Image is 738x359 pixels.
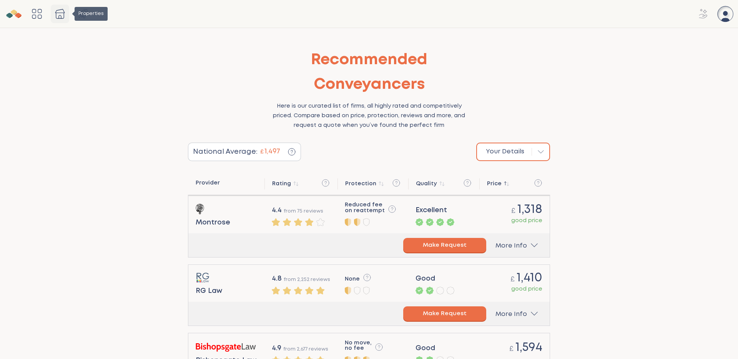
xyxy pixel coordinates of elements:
[28,5,46,23] span: Dashboard
[284,209,323,214] p: from 75 reviews
[487,216,542,226] p: good price
[272,179,291,189] p: Rating
[416,179,437,189] p: Quality
[510,276,515,283] span: £
[403,238,486,253] button: Make Request
[311,53,427,91] em: Recommended Conveyancers
[260,146,280,158] p: 1,497
[509,346,514,352] span: £
[75,7,108,21] div: Properties
[487,284,542,294] p: good price
[476,143,550,161] button: Your Details
[345,341,372,351] span: No move, no fee
[193,148,258,156] span: National Average:
[495,311,527,318] span: More Info
[495,243,527,249] span: More Info
[509,342,542,354] p: 1,594
[283,347,328,352] p: from 2,677 reviews
[51,5,69,23] span: Properties
[416,207,472,214] p: Excellent
[188,143,301,161] button: National Average:£1,497
[196,288,222,294] p: RG Law
[345,277,360,282] p: None
[196,272,222,294] button: RG Law
[511,204,542,216] p: 1,318
[495,306,540,321] button: More Info
[260,150,264,155] span: £
[272,207,282,214] p: 4.4
[272,275,282,282] p: 4.8
[196,219,230,226] p: Montrose
[495,238,540,253] button: More Info
[511,208,515,214] span: £
[196,178,220,188] p: Provider
[345,203,385,213] span: Reduced fee on reattempt
[694,5,713,23] span: Refer for £30
[416,345,472,352] p: Good
[321,178,330,190] span: This rating is based on aggregate score over Trustpilot, Google and Housecure reviews
[487,179,502,189] p: Price
[392,178,401,190] span: This indicates whether they offer any protection if your transaction falls through
[284,277,330,282] p: from 2,252 reviews
[362,273,372,282] span: No protection is provided
[196,204,230,226] button: Montrose
[196,342,257,352] img: bishopsgate-law.png
[196,272,210,283] img: rg-law.webp
[463,178,472,190] span: Our unique calculation taking into account HMLR data on the number of submissions and the number ...
[481,143,529,160] span: Your Details
[403,306,486,321] button: Make Request
[387,204,397,214] span: A reduced fee is provided on transaction failure
[269,101,469,131] p: Here is our curated list of firms, all highly rated and competitively priced. Compare based on pr...
[345,179,376,189] p: Protection
[74,5,92,23] span: Products
[510,272,542,284] p: 1,410
[272,345,281,352] p: 4.9
[196,204,204,214] img: montrose-conveyancing.png
[416,275,472,282] p: Good
[534,178,543,190] span: We've estimated the price of your policy where possible. To get an accurate quote we recommend yo...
